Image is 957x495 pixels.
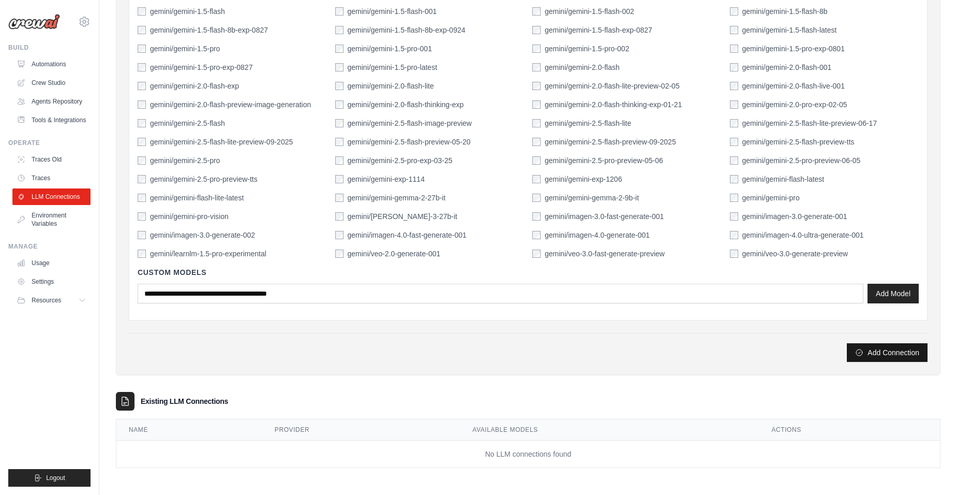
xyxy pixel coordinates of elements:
label: gemini/gemini-2.0-flash-live-001 [742,81,845,91]
input: gemini/gemini-2.0-flash-lite-preview-02-05 [532,82,541,90]
input: gemini/gemini-1.5-flash-exp-0827 [532,26,541,34]
input: gemini/gemini-1.5-flash-8b-exp-0924 [335,26,343,34]
label: gemini/gemini-2.5-pro-preview-05-06 [545,155,663,166]
input: gemini/gemini-2.5-flash [138,119,146,127]
input: gemini/gemini-pro-vision [138,212,146,221]
h3: Existing LLM Connections [141,396,228,406]
label: gemini/gemini-2.5-flash-lite-preview-09-2025 [150,137,293,147]
input: gemini/gemini-gemma-2-9b-it [532,194,541,202]
label: gemini/imagen-4.0-fast-generate-001 [348,230,467,240]
th: Available Models [460,419,759,441]
input: gemini/gemini-2.5-pro-preview-05-06 [532,156,541,165]
input: gemini/gemini-2.0-flash-001 [730,63,738,71]
label: gemini/gemma-3-27b-it [348,211,457,222]
input: gemini/gemini-2.0-flash-thinking-exp [335,100,343,109]
input: gemini/imagen-3.0-fast-generate-001 [532,212,541,221]
label: gemini/gemini-2.0-flash [545,62,620,72]
input: gemini/gemini-1.5-flash-latest [730,26,738,34]
label: gemini/imagen-4.0-ultra-generate-001 [742,230,864,240]
input: gemini/gemini-2.5-pro [138,156,146,165]
input: gemini/gemini-1.5-pro [138,45,146,53]
label: gemini/veo-2.0-generate-001 [348,249,441,259]
label: gemini/gemini-1.5-pro-002 [545,43,629,54]
label: gemini/gemini-2.5-flash-lite [545,118,631,128]
input: gemini/gemini-2.5-pro-preview-06-05 [730,156,738,165]
label: gemini/gemini-2.0-flash-preview-image-generation [150,99,311,110]
input: gemini/gemini-1.5-flash-002 [532,7,541,16]
input: gemini/gemini-1.5-flash-8b-exp-0827 [138,26,146,34]
label: gemini/gemini-1.5-flash [150,6,225,17]
label: gemini/gemini-2.5-flash [150,118,225,128]
button: Resources [12,292,91,309]
a: Crew Studio [12,75,91,91]
label: gemini/gemini-2.0-pro-exp-02-05 [742,99,847,110]
td: No LLM connections found [116,441,940,468]
input: gemini/gemini-2.5-flash-image-preview [335,119,343,127]
label: gemini/gemini-2.0-flash-thinking-exp-01-21 [545,99,682,110]
input: gemini/imagen-4.0-fast-generate-001 [335,231,343,239]
input: gemini/gemini-exp-1206 [532,175,541,183]
label: gemini/gemini-2.5-flash-preview-09-2025 [545,137,676,147]
a: Traces Old [12,151,91,168]
label: gemini/gemini-1.5-flash-latest [742,25,837,35]
span: Resources [32,296,61,304]
label: gemini/gemini-2.5-flash-lite-preview-06-17 [742,118,877,128]
a: Automations [12,56,91,72]
button: Add Model [868,284,919,303]
span: Logout [46,474,65,482]
input: gemini/gemini-1.5-pro-exp-0801 [730,45,738,53]
input: gemini/gemini-exp-1114 [335,175,343,183]
input: gemini/gemini-1.5-pro-002 [532,45,541,53]
button: Logout [8,469,91,487]
input: gemini/gemma-3-27b-it [335,212,343,221]
input: gemini/gemini-2.0-pro-exp-02-05 [730,100,738,109]
input: gemini/veo-3.0-fast-generate-preview [532,250,541,258]
input: gemini/learnlm-1.5-pro-experimental [138,250,146,258]
label: gemini/gemini-2.5-flash-image-preview [348,118,472,128]
label: gemini/gemini-1.5-pro-001 [348,43,432,54]
input: gemini/gemini-2.0-flash-exp [138,82,146,90]
label: gemini/gemini-2.5-pro-exp-03-25 [348,155,453,166]
label: gemini/imagen-3.0-fast-generate-001 [545,211,664,222]
label: gemini/learnlm-1.5-pro-experimental [150,249,266,259]
img: Logo [8,14,60,30]
input: gemini/gemini-1.5-pro-exp-0827 [138,63,146,71]
label: gemini/gemini-2.0-flash-exp [150,81,239,91]
input: gemini/gemini-1.5-pro-latest [335,63,343,71]
button: Add Connection [847,343,928,362]
input: gemini/gemini-1.5-flash [138,7,146,16]
label: gemini/gemini-1.5-flash-8b-exp-0827 [150,25,268,35]
h4: Custom Models [138,267,919,278]
label: gemini/gemini-1.5-pro-latest [348,62,438,72]
label: gemini/gemini-1.5-pro [150,43,220,54]
label: gemini/gemini-pro-vision [150,211,229,222]
input: gemini/gemini-2.5-flash-lite-preview-06-17 [730,119,738,127]
label: gemini/gemini-1.5-pro-exp-0827 [150,62,252,72]
a: Agents Repository [12,93,91,110]
input: gemini/gemini-2.5-flash-lite-preview-09-2025 [138,138,146,146]
input: gemini/imagen-3.0-generate-002 [138,231,146,239]
label: gemini/gemini-pro [742,193,800,203]
div: Operate [8,139,91,147]
label: gemini/gemini-flash-lite-latest [150,193,244,203]
label: gemini/gemini-2.5-pro [150,155,220,166]
input: gemini/imagen-3.0-generate-001 [730,212,738,221]
input: gemini/imagen-4.0-generate-001 [532,231,541,239]
input: gemini/gemini-gemma-2-27b-it [335,194,343,202]
input: gemini/gemini-2.0-flash-thinking-exp-01-21 [532,100,541,109]
label: gemini/imagen-3.0-generate-001 [742,211,847,222]
input: gemini/gemini-2.0-flash-preview-image-generation [138,100,146,109]
th: Name [116,419,262,441]
input: gemini/imagen-4.0-ultra-generate-001 [730,231,738,239]
a: Environment Variables [12,207,91,232]
label: gemini/gemini-gemma-2-9b-it [545,193,639,203]
a: Settings [12,273,91,290]
label: gemini/gemini-2.5-flash-preview-tts [742,137,855,147]
label: gemini/veo-3.0-fast-generate-preview [545,249,665,259]
input: gemini/gemini-1.5-flash-001 [335,7,343,16]
input: gemini/gemini-flash-lite-latest [138,194,146,202]
label: gemini/gemini-exp-1114 [348,174,425,184]
label: gemini/imagen-3.0-generate-002 [150,230,255,240]
input: gemini/gemini-1.5-pro-001 [335,45,343,53]
label: gemini/gemini-2.0-flash-lite [348,81,434,91]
